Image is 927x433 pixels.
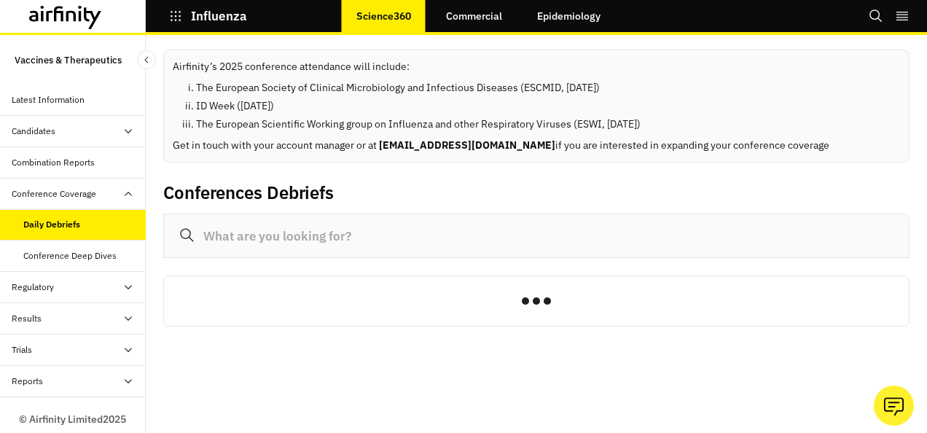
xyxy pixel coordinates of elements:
[12,156,95,169] div: Combination Reports
[12,343,32,356] div: Trials
[163,182,334,203] h2: Conferences Debriefs
[15,47,122,73] p: Vaccines & Therapeutics
[173,138,900,153] p: Get in touch with your account manager or at if you are interested in expanding your conference c...
[12,187,96,200] div: Conference Coverage
[12,125,55,138] div: Candidates
[12,312,42,325] div: Results
[196,98,900,114] li: ​ID Week ([DATE])
[191,9,247,23] p: Influenza
[869,4,883,28] button: Search
[163,50,910,163] div: Airfinity’s 2025 conference attendance will include:
[12,93,85,106] div: Latest Information
[196,80,900,95] li: The European Society of Clinical Microbiology and Infectious Diseases (ESCMID, [DATE])
[23,249,117,262] div: Conference Deep Dives
[19,412,126,427] p: © Airfinity Limited 2025
[196,117,900,132] li: The European Scientific Working group on Influenza and other Respiratory Viruses (ESWI, [DATE])
[12,375,43,388] div: Reports
[12,281,54,294] div: Regulatory
[137,50,156,69] button: Close Sidebar
[356,10,411,22] p: Science360
[163,214,910,258] input: What are you looking for?
[874,386,914,426] button: Ask our analysts
[169,4,247,28] button: Influenza
[23,218,80,231] div: Daily Debriefs
[379,139,555,152] b: [EMAIL_ADDRESS][DOMAIN_NAME]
